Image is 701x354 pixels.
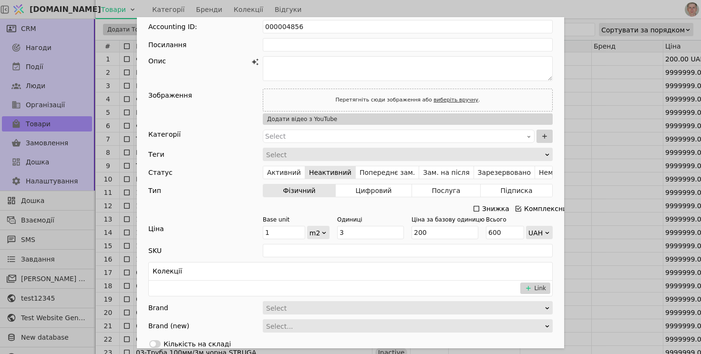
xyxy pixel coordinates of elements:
[148,56,249,66] div: Опис
[263,184,336,197] button: Фізичний
[520,283,550,294] button: Link
[148,166,173,179] div: Статус
[148,148,165,161] div: Теги
[337,215,398,224] div: Одиниці
[148,224,263,239] div: Ціна
[148,20,197,33] div: Accounting ID:
[305,166,356,179] button: Неактивний
[481,184,552,197] button: Підписка
[137,17,564,348] div: Add Opportunity
[474,166,535,179] button: Зарезервовано
[482,202,509,215] div: Знижка
[148,319,189,333] div: Brand (new)
[153,266,182,276] h3: Колекції
[309,226,321,240] div: m2
[356,166,419,179] button: Попереднє зам.
[535,166,565,179] button: Немає
[412,184,481,197] button: Послуга
[486,215,547,224] div: Всього
[332,94,483,106] div: Перетягніть сюди зображення або .
[164,339,231,349] div: Кількість на складі
[148,184,161,197] div: Тип
[419,166,474,179] button: Зам. на після
[336,184,412,197] button: Цифровий
[266,302,543,315] div: Select
[524,202,571,215] div: Комплексний
[528,226,544,240] div: UAH
[265,132,286,140] span: Select
[148,89,192,102] div: Зображення
[263,166,305,179] button: Активний
[148,301,168,314] div: Brand
[148,244,162,257] div: SKU
[148,38,186,51] div: Посилання
[263,215,324,224] div: Base unit
[263,113,553,125] button: Додати відео з YouTube
[266,320,543,333] div: Select...
[433,97,478,103] a: виберіть вручну
[412,215,473,224] div: Ціна за базову одиницю
[148,130,263,143] div: Категорії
